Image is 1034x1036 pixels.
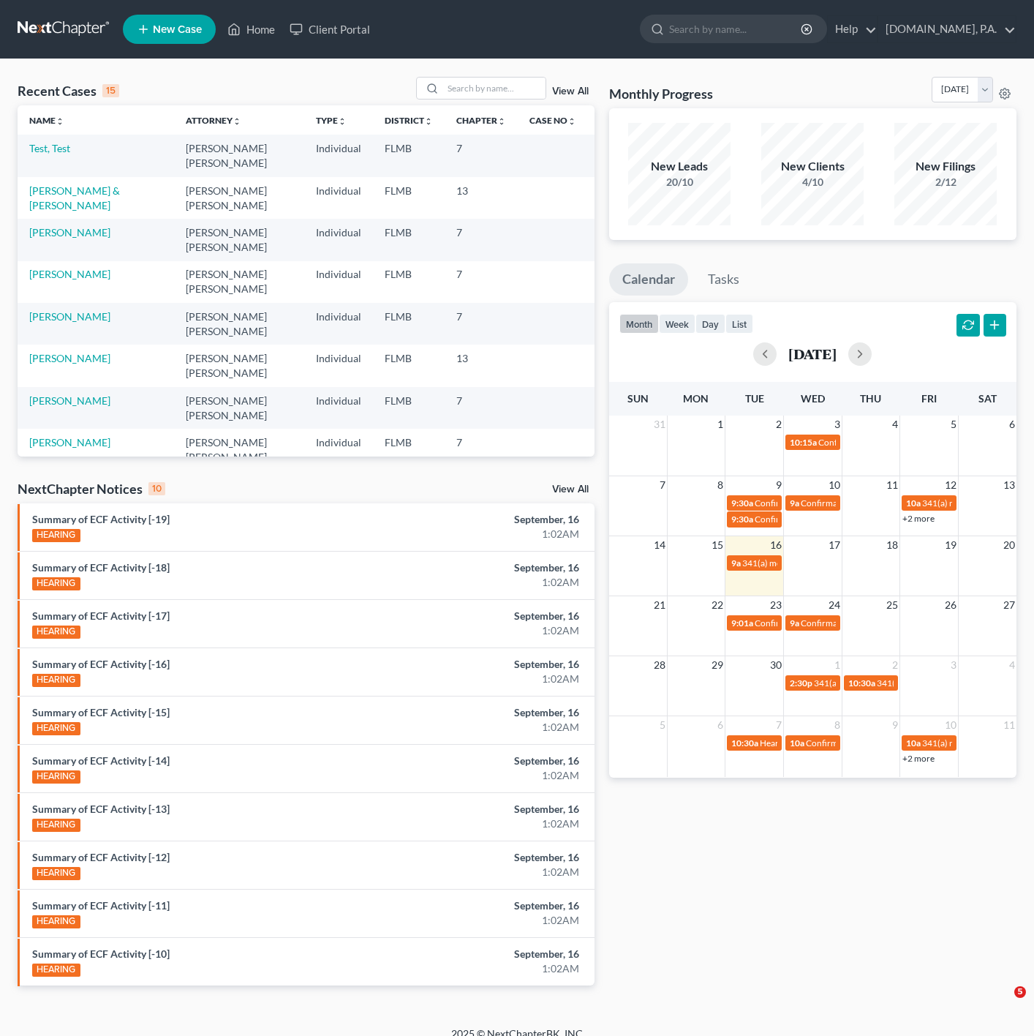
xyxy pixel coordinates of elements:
[848,677,875,688] span: 10:30a
[790,618,799,628] span: 9a
[760,737,790,748] span: Hearing
[891,416,899,433] span: 4
[943,596,958,614] span: 26
[652,656,667,674] span: 28
[652,596,667,614] span: 21
[891,716,899,734] span: 9
[801,618,883,628] span: Confirmation hearing
[949,416,958,433] span: 5
[1008,416,1016,433] span: 6
[921,392,937,405] span: Fri
[827,596,842,614] span: 24
[755,514,839,525] span: Confirmation Hearing
[984,986,1019,1021] iframe: Intercom live chat
[683,392,709,405] span: Mon
[774,476,783,494] span: 9
[769,596,783,614] span: 23
[769,536,783,554] span: 16
[922,498,980,508] span: 341(a) meeting
[885,596,899,614] span: 25
[658,476,667,494] span: 7
[1002,536,1016,554] span: 20
[755,498,837,508] span: Confirmation hearing
[710,656,725,674] span: 29
[716,716,725,734] span: 6
[906,498,921,508] span: 10a
[801,392,825,405] span: Wed
[774,716,783,734] span: 7
[943,536,958,554] span: 19
[731,618,753,628] span: 9:01a
[978,392,997,405] span: Sat
[827,536,842,554] span: 17
[1008,656,1016,674] span: 4
[790,498,799,508] span: 9a
[619,314,659,334] button: month
[731,558,741,568] span: 9a
[710,536,725,554] span: 15
[922,737,980,748] span: 341(a) meeting
[1014,986,1026,998] span: 5
[658,716,667,734] span: 5
[716,476,725,494] span: 8
[731,514,753,525] span: 9:30a
[731,737,758,748] span: 10:30a
[833,416,842,433] span: 3
[769,656,783,674] span: 30
[790,677,812,688] span: 2:30p
[745,392,764,405] span: Tue
[731,498,753,508] span: 9:30a
[891,656,899,674] span: 2
[943,716,958,734] span: 10
[902,513,935,524] a: +2 more
[1002,596,1016,614] span: 27
[652,416,667,433] span: 31
[716,416,725,433] span: 1
[801,498,883,508] span: Confirmation hearing
[790,737,804,748] span: 10a
[814,677,872,688] span: 341(a) meeting
[885,536,899,554] span: 18
[833,656,842,674] span: 1
[877,677,935,688] span: 341(a) meeting
[818,437,901,448] span: Confirmation hearing
[790,437,817,448] span: 10:15a
[755,618,837,628] span: Confirmation hearing
[949,656,958,674] span: 3
[906,737,921,748] span: 10a
[806,737,888,748] span: Confirmation hearing
[943,476,958,494] span: 12
[860,392,881,405] span: Thu
[902,753,935,764] a: +2 more
[827,476,842,494] span: 10
[627,392,649,405] span: Sun
[652,536,667,554] span: 14
[1002,476,1016,494] span: 13
[1002,716,1016,734] span: 11
[885,476,899,494] span: 11
[742,558,800,568] span: 341(a) meeting
[710,596,725,614] span: 22
[833,716,842,734] span: 8
[774,416,783,433] span: 2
